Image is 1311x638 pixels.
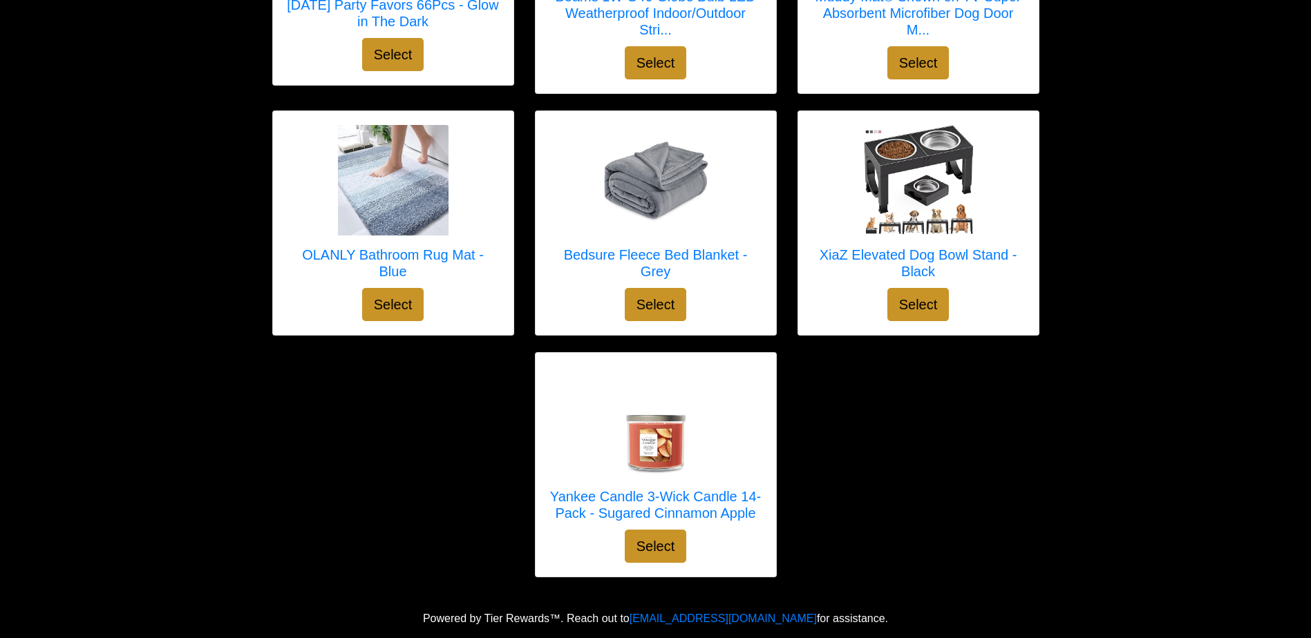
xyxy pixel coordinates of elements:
button: Select [625,46,687,79]
button: Select [625,530,687,563]
button: Select [362,38,424,71]
img: Yankee Candle 3-Wick Candle 14-Pack - Sugared Cinnamon Apple [601,367,711,477]
h5: OLANLY Bathroom Rug Mat - Blue [287,246,500,280]
button: Select [887,288,950,321]
img: XiaZ Elevated Dog Bowl Stand - Black [863,125,974,235]
a: Yankee Candle 3-Wick Candle 14-Pack - Sugared Cinnamon Apple Yankee Candle 3-Wick Candle 14-Pack ... [549,367,762,530]
h5: Bedsure Fleece Bed Blanket - Grey [549,246,762,280]
img: Bedsure Fleece Bed Blanket - Grey [601,125,711,235]
button: Select [625,288,687,321]
a: Bedsure Fleece Bed Blanket - Grey Bedsure Fleece Bed Blanket - Grey [549,125,762,288]
a: [EMAIL_ADDRESS][DOMAIN_NAME] [630,612,817,624]
button: Select [887,46,950,79]
button: Select [362,288,424,321]
span: Powered by Tier Rewards™. Reach out to for assistance. [423,612,888,624]
h5: XiaZ Elevated Dog Bowl Stand - Black [812,246,1025,280]
h5: Yankee Candle 3-Wick Candle 14-Pack - Sugared Cinnamon Apple [549,488,762,521]
a: OLANLY Bathroom Rug Mat - Blue OLANLY Bathroom Rug Mat - Blue [287,125,500,288]
a: XiaZ Elevated Dog Bowl Stand - Black XiaZ Elevated Dog Bowl Stand - Black [812,125,1025,288]
img: OLANLY Bathroom Rug Mat - Blue [338,125,449,235]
